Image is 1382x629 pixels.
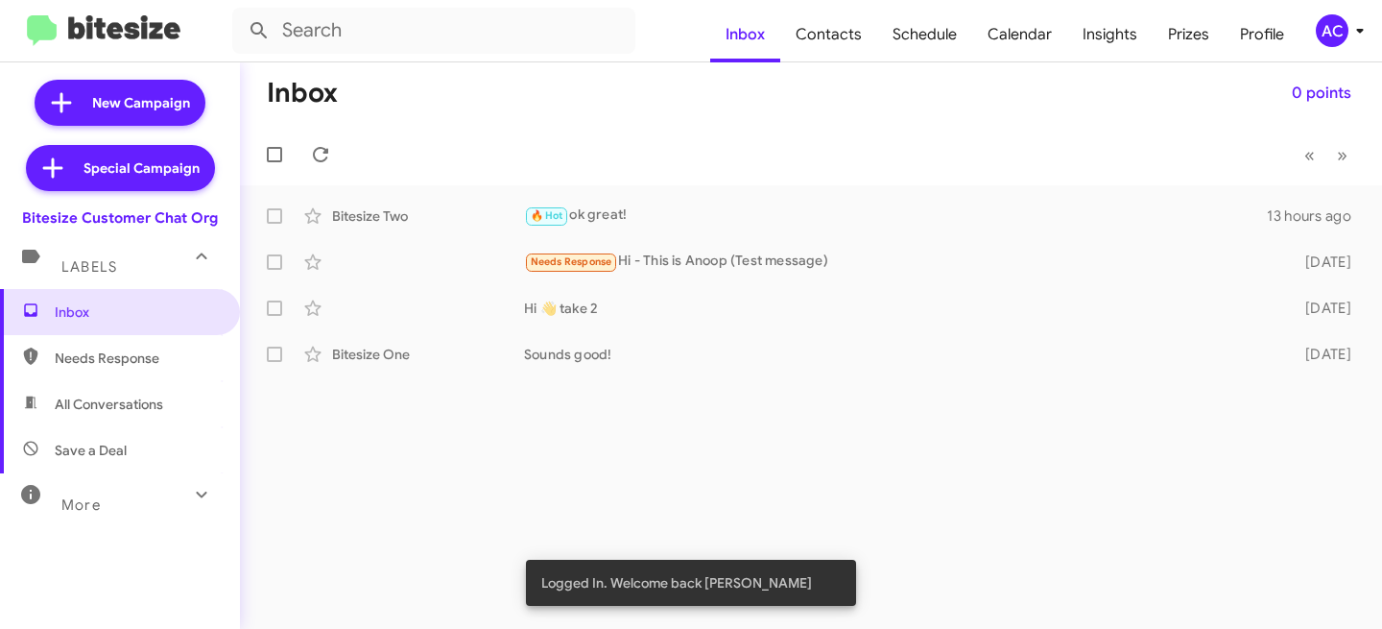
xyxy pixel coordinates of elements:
span: New Campaign [92,93,190,112]
div: [DATE] [1283,253,1367,272]
a: Special Campaign [26,145,215,191]
span: Labels [61,258,117,276]
span: Special Campaign [83,158,200,178]
a: New Campaign [35,80,205,126]
span: Inbox [55,302,218,322]
input: Search [232,8,635,54]
div: [DATE] [1283,299,1367,318]
a: Inbox [710,7,780,62]
div: [DATE] [1283,345,1367,364]
div: 13 hours ago [1267,206,1367,226]
div: AC [1316,14,1348,47]
nav: Page navigation example [1294,135,1359,175]
span: All Conversations [55,395,163,414]
span: » [1337,143,1347,167]
a: Insights [1067,7,1153,62]
a: Contacts [780,7,877,62]
span: Needs Response [55,349,218,368]
div: Sounds good! [524,345,1283,364]
span: Save a Deal [55,441,127,460]
span: Logged In. Welcome back [PERSON_NAME] [541,573,812,593]
span: « [1304,143,1315,167]
h1: Inbox [267,78,338,109]
button: Previous [1293,135,1326,175]
a: Profile [1225,7,1299,62]
div: ok great! [524,205,1267,227]
span: Needs Response [531,255,612,268]
button: 0 points [1276,76,1367,110]
div: Bitesize Customer Chat Org [22,208,218,228]
a: Schedule [877,7,972,62]
button: AC [1299,14,1361,47]
span: 0 points [1292,76,1351,110]
div: Bitesize One [332,345,524,364]
a: Calendar [972,7,1067,62]
div: Hi 👋 take 2 [524,299,1283,318]
button: Next [1325,135,1359,175]
div: Hi - This is Anoop (Test message) [524,251,1283,273]
span: 🔥 Hot [531,209,563,222]
div: Bitesize Two [332,206,524,226]
a: Prizes [1153,7,1225,62]
span: More [61,496,101,514]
